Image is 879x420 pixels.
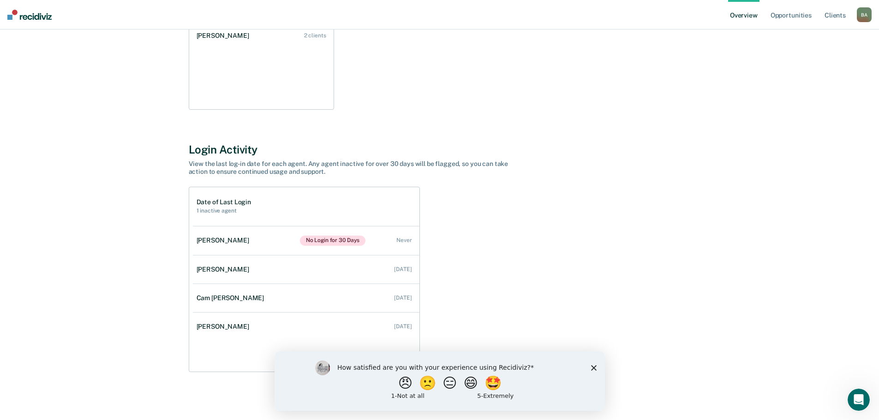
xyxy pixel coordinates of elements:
[197,207,251,214] h2: 1 inactive agent
[197,198,251,206] h1: Date of Last Login
[193,23,334,49] a: [PERSON_NAME] 2 clients
[300,236,366,246] span: No Login for 30 Days
[275,351,605,411] iframe: Survey by Kim from Recidiviz
[189,143,691,156] div: Login Activity
[193,226,419,255] a: [PERSON_NAME]No Login for 30 Days Never
[197,237,253,244] div: [PERSON_NAME]
[394,323,412,330] div: [DATE]
[197,323,253,331] div: [PERSON_NAME]
[394,295,412,301] div: [DATE]
[197,32,253,40] div: [PERSON_NAME]
[396,237,412,243] div: Never
[394,266,412,272] div: [DATE]
[304,32,326,39] div: 2 clients
[857,7,872,22] div: B A
[848,389,870,411] iframe: Intercom live chat
[193,285,419,311] a: Cam [PERSON_NAME] [DATE]
[197,294,268,302] div: Cam [PERSON_NAME]
[857,7,872,22] button: BA
[7,10,52,20] img: Recidiviz
[193,314,419,340] a: [PERSON_NAME] [DATE]
[197,266,253,273] div: [PERSON_NAME]
[189,160,512,176] div: View the last log-in date for each agent. Any agent inactive for over 30 days will be flagged, so...
[193,256,419,283] a: [PERSON_NAME] [DATE]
